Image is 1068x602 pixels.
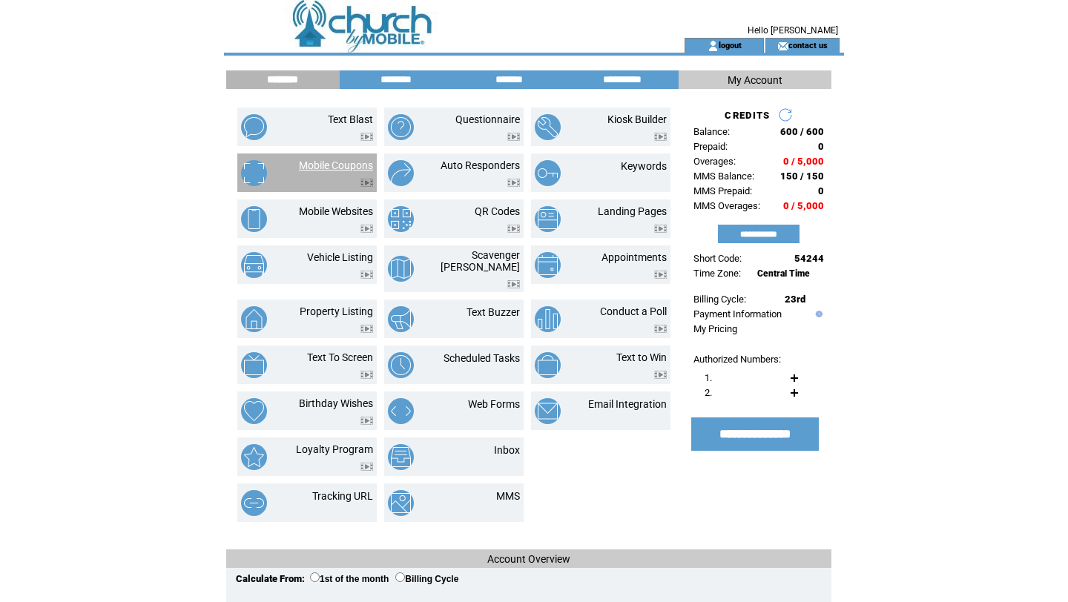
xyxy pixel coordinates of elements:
img: video.png [360,371,373,379]
img: video.png [360,133,373,141]
img: video.png [654,271,667,279]
a: Landing Pages [598,205,667,217]
a: Loyalty Program [296,443,373,455]
img: questionnaire.png [388,114,414,140]
span: Short Code: [693,253,742,264]
a: Email Integration [588,398,667,410]
span: 0 / 5,000 [783,156,824,167]
span: 23rd [785,294,805,305]
span: Billing Cycle: [693,294,746,305]
span: 0 [818,185,824,196]
img: property-listing.png [241,306,267,332]
span: 600 / 600 [780,126,824,137]
a: Kiosk Builder [607,113,667,125]
img: account_icon.gif [708,40,719,52]
a: Mobile Websites [299,205,373,217]
img: kiosk-builder.png [535,114,561,140]
span: 150 / 150 [780,171,824,182]
img: mobile-coupons.png [241,160,267,186]
img: video.png [360,225,373,233]
img: landing-pages.png [535,206,561,232]
img: conduct-a-poll.png [535,306,561,332]
a: Tracking URL [312,490,373,502]
label: Billing Cycle [395,574,458,584]
img: appointments.png [535,252,561,278]
a: contact us [788,40,828,50]
a: Scheduled Tasks [444,352,520,364]
span: 0 / 5,000 [783,200,824,211]
img: video.png [360,325,373,333]
img: text-to-screen.png [241,352,267,378]
a: Text to Win [616,351,667,363]
img: scavenger-hunt.png [388,256,414,282]
input: 1st of the month [310,572,320,582]
img: email-integration.png [535,398,561,424]
img: video.png [654,225,667,233]
span: 2. [705,387,712,398]
img: video.png [360,417,373,425]
img: video.png [507,133,520,141]
a: Appointments [601,251,667,263]
a: Birthday Wishes [299,397,373,409]
span: Calculate From: [236,573,305,584]
span: Balance: [693,126,730,137]
img: text-to-win.png [535,352,561,378]
a: Text To Screen [307,351,373,363]
span: Time Zone: [693,268,741,279]
img: video.png [360,463,373,471]
a: Questionnaire [455,113,520,125]
img: inbox.png [388,444,414,470]
a: My Pricing [693,323,737,334]
a: Keywords [621,160,667,172]
span: 54244 [794,253,824,264]
a: Conduct a Poll [600,305,667,317]
span: 0 [818,141,824,152]
a: Text Buzzer [467,306,520,318]
a: Text Blast [328,113,373,125]
img: video.png [360,271,373,279]
label: 1st of the month [310,574,389,584]
img: web-forms.png [388,398,414,424]
img: video.png [507,225,520,233]
img: help.gif [812,311,823,317]
img: video.png [507,280,520,288]
img: mobile-websites.png [241,206,267,232]
a: Payment Information [693,308,782,320]
span: MMS Balance: [693,171,754,182]
img: birthday-wishes.png [241,398,267,424]
a: Web Forms [468,398,520,410]
img: video.png [654,325,667,333]
img: loyalty-program.png [241,444,267,470]
img: scheduled-tasks.png [388,352,414,378]
a: Property Listing [300,305,373,317]
img: keywords.png [535,160,561,186]
img: vehicle-listing.png [241,252,267,278]
img: mms.png [388,490,414,516]
a: Mobile Coupons [299,159,373,171]
img: qr-codes.png [388,206,414,232]
span: Overages: [693,156,736,167]
a: logout [719,40,742,50]
img: video.png [507,179,520,187]
span: My Account [728,74,782,86]
img: video.png [360,179,373,187]
img: video.png [654,133,667,141]
span: CREDITS [725,110,770,121]
a: Vehicle Listing [307,251,373,263]
img: tracking-url.png [241,490,267,516]
span: Prepaid: [693,141,728,152]
img: text-buzzer.png [388,306,414,332]
img: contact_us_icon.gif [777,40,788,52]
span: Central Time [757,268,810,279]
a: Auto Responders [441,159,520,171]
a: MMS [496,490,520,502]
span: Authorized Numbers: [693,354,781,365]
span: MMS Overages: [693,200,760,211]
a: Inbox [494,444,520,456]
a: Scavenger [PERSON_NAME] [441,249,520,273]
span: 1. [705,372,712,383]
span: Hello [PERSON_NAME] [748,25,838,36]
img: video.png [654,371,667,379]
span: Account Overview [487,553,570,565]
img: auto-responders.png [388,160,414,186]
